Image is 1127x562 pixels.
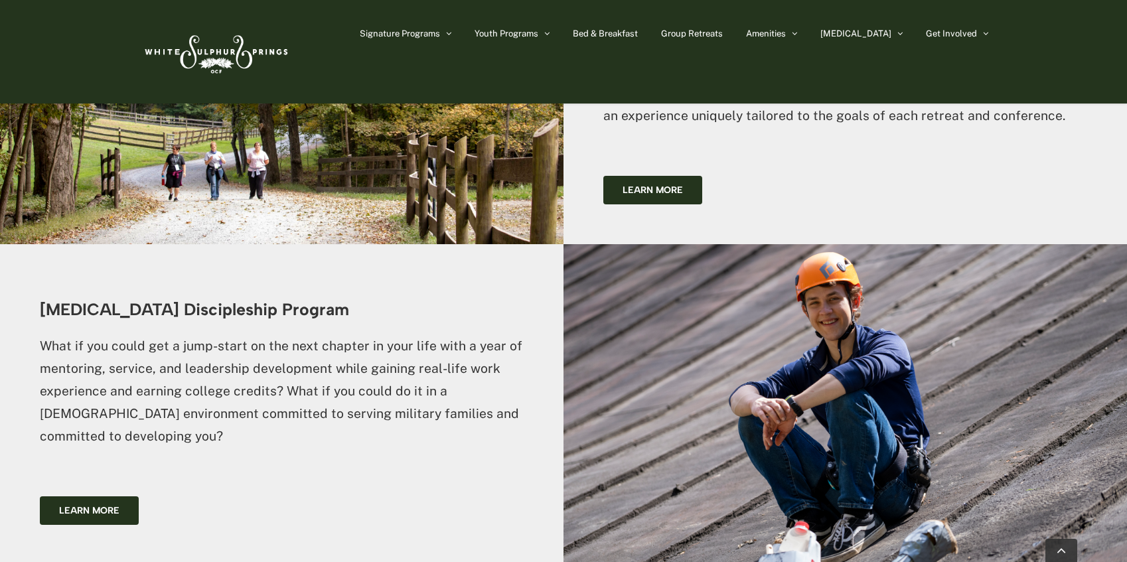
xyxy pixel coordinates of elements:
p: What if you could get a jump-start on the next chapter in your life with a year of mentoring, ser... [40,335,524,447]
a: LEARN MORE [40,496,139,525]
span: Learn more [623,184,683,196]
span: Group Retreats [661,29,723,38]
span: Signature Programs [360,29,440,38]
img: White Sulphur Springs Logo [139,21,291,83]
span: LEARN MORE [59,505,119,516]
span: Youth Programs [475,29,538,38]
span: Bed & Breakfast [573,29,638,38]
a: Learn more [603,176,702,204]
span: Get Involved [926,29,977,38]
h3: [MEDICAL_DATA] Discipleship Program [40,301,524,318]
span: [MEDICAL_DATA] [820,29,891,38]
span: Amenities [746,29,786,38]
